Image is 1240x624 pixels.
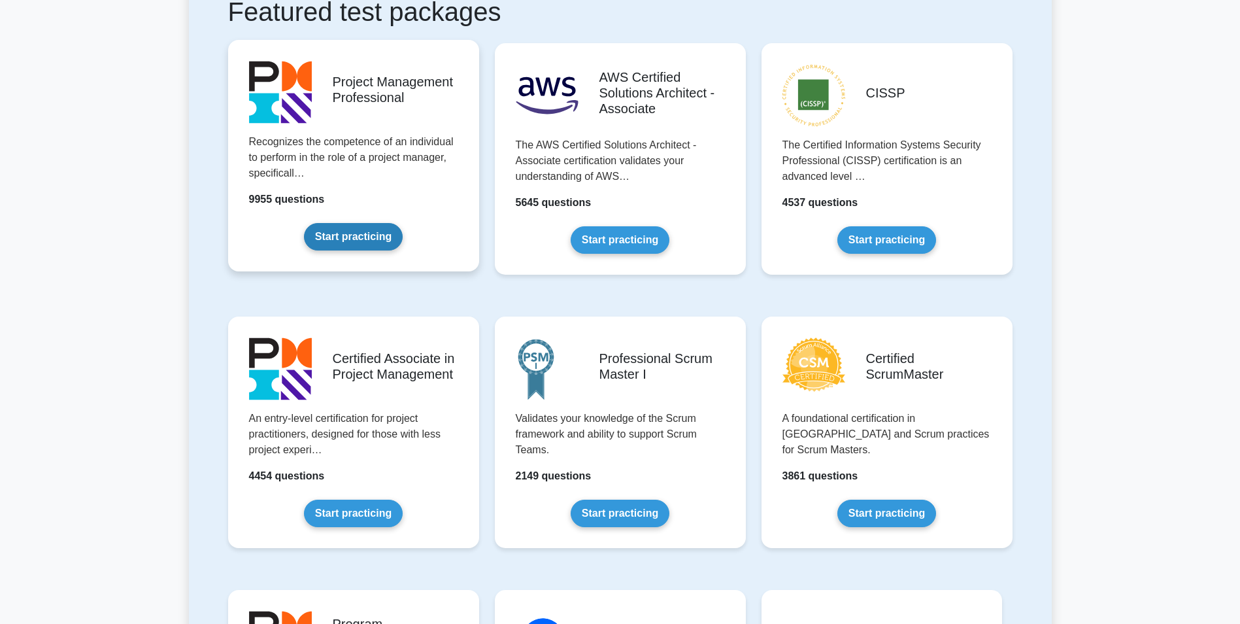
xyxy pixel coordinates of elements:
a: Start practicing [571,226,669,254]
a: Start practicing [571,500,669,527]
a: Start practicing [837,500,936,527]
a: Start practicing [304,500,403,527]
a: Start practicing [304,223,403,251]
a: Start practicing [837,226,936,254]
